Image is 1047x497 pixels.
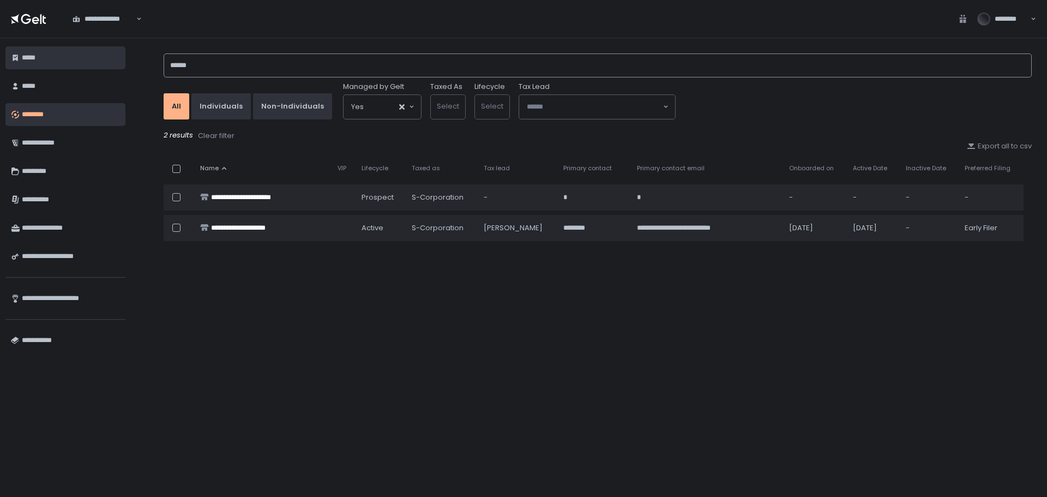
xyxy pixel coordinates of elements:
div: [PERSON_NAME] [484,223,550,233]
button: Clear filter [197,130,235,141]
span: VIP [338,164,346,172]
div: Early Filer [965,223,1017,233]
span: Select [437,101,459,111]
button: Individuals [191,93,251,119]
button: All [164,93,189,119]
div: 2 results [164,130,1032,141]
span: Onboarded on [789,164,834,172]
span: Taxed as [412,164,440,172]
div: S-Corporation [412,193,471,202]
div: - [965,193,1017,202]
div: [DATE] [853,223,892,233]
div: - [906,223,952,233]
button: Export all to csv [967,141,1032,151]
input: Search for option [364,101,398,112]
span: Tax lead [484,164,510,172]
div: - [853,193,892,202]
div: Search for option [519,95,675,119]
div: Search for option [344,95,421,119]
div: Individuals [200,101,243,111]
span: Preferred Filing [965,164,1010,172]
span: Inactive Date [906,164,946,172]
span: Active Date [853,164,887,172]
input: Search for option [527,101,662,112]
span: Select [481,101,503,111]
span: Managed by Gelt [343,82,404,92]
span: Tax Lead [519,82,550,92]
label: Taxed As [430,82,462,92]
button: Non-Individuals [253,93,332,119]
span: Lifecycle [362,164,388,172]
div: - [484,193,550,202]
span: active [362,223,383,233]
span: Name [200,164,219,172]
div: - [906,193,952,202]
span: Primary contact [563,164,612,172]
span: Primary contact email [637,164,705,172]
label: Lifecycle [474,82,505,92]
div: - [789,193,840,202]
div: S-Corporation [412,223,471,233]
div: [DATE] [789,223,840,233]
div: Search for option [65,8,142,31]
span: prospect [362,193,394,202]
button: Clear Selected [399,104,405,110]
div: Clear filter [198,131,234,141]
div: All [172,101,181,111]
div: Non-Individuals [261,101,324,111]
span: Yes [351,101,364,112]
